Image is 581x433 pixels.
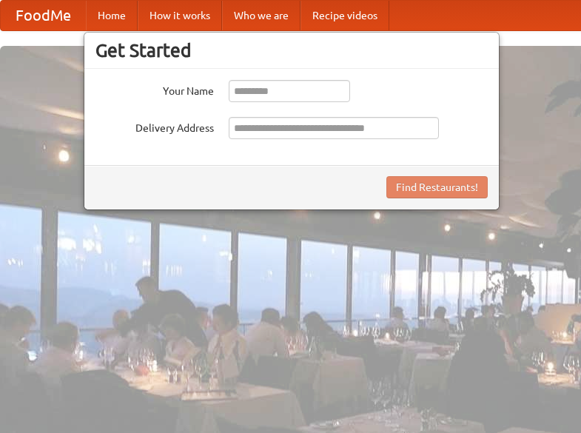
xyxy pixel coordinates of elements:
[95,117,214,135] label: Delivery Address
[86,1,138,30] a: Home
[222,1,300,30] a: Who we are
[386,176,488,198] button: Find Restaurants!
[1,1,86,30] a: FoodMe
[300,1,389,30] a: Recipe videos
[138,1,222,30] a: How it works
[95,80,214,98] label: Your Name
[95,39,488,61] h3: Get Started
